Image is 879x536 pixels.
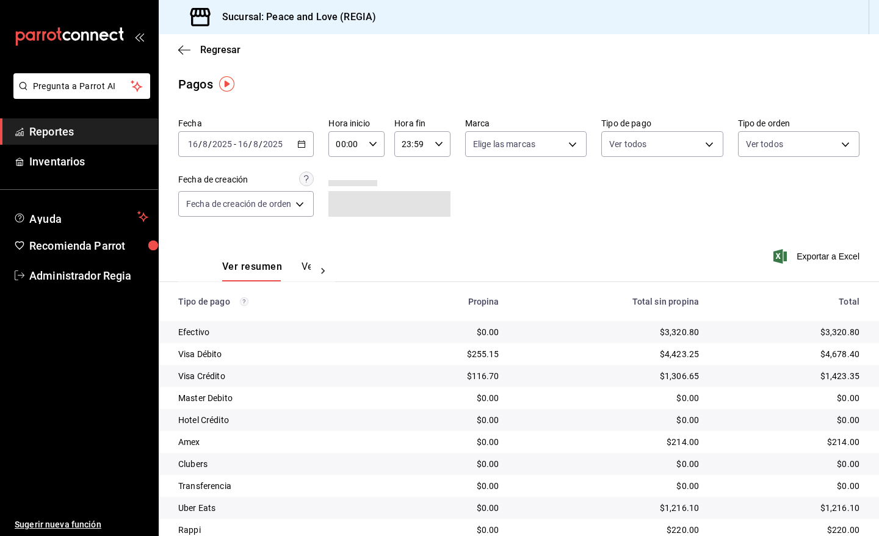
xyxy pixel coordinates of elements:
[222,261,282,281] button: Ver resumen
[399,502,499,514] div: $0.00
[519,436,700,448] div: $214.00
[394,119,450,128] label: Hora fin
[718,414,859,426] div: $0.00
[399,436,499,448] div: $0.00
[519,392,700,404] div: $0.00
[237,139,248,149] input: --
[29,267,148,284] span: Administrador Regia
[718,480,859,492] div: $0.00
[29,209,132,224] span: Ayuda
[200,44,241,56] span: Regresar
[178,326,379,338] div: Efectivo
[219,76,234,92] img: Tooltip marker
[202,139,208,149] input: --
[718,458,859,470] div: $0.00
[718,326,859,338] div: $3,320.80
[222,261,311,281] div: navigation tabs
[519,326,700,338] div: $3,320.80
[178,414,379,426] div: Hotel Crédito
[328,119,385,128] label: Hora inicio
[198,139,202,149] span: /
[178,480,379,492] div: Transferencia
[208,139,212,149] span: /
[519,348,700,360] div: $4,423.25
[259,139,262,149] span: /
[776,249,859,264] button: Exportar a Excel
[519,502,700,514] div: $1,216.10
[718,502,859,514] div: $1,216.10
[399,297,499,306] div: Propina
[134,32,144,42] button: open_drawer_menu
[399,326,499,338] div: $0.00
[399,348,499,360] div: $255.15
[519,524,700,536] div: $220.00
[186,198,291,210] span: Fecha de creación de orden
[519,370,700,382] div: $1,306.65
[718,348,859,360] div: $4,678.40
[29,237,148,254] span: Recomienda Parrot
[178,524,379,536] div: Rappi
[234,139,236,149] span: -
[178,392,379,404] div: Master Debito
[248,139,252,149] span: /
[29,123,148,140] span: Reportes
[399,524,499,536] div: $0.00
[253,139,259,149] input: --
[601,119,723,128] label: Tipo de pago
[9,89,150,101] a: Pregunta a Parrot AI
[519,297,700,306] div: Total sin propina
[178,348,379,360] div: Visa Débito
[13,73,150,99] button: Pregunta a Parrot AI
[178,297,379,306] div: Tipo de pago
[302,261,347,281] button: Ver pagos
[240,297,248,306] svg: Los pagos realizados con Pay y otras terminales son montos brutos.
[399,480,499,492] div: $0.00
[519,480,700,492] div: $0.00
[718,297,859,306] div: Total
[178,119,314,128] label: Fecha
[519,414,700,426] div: $0.00
[473,138,535,150] span: Elige las marcas
[178,75,213,93] div: Pagos
[15,518,148,531] span: Sugerir nueva función
[178,44,241,56] button: Regresar
[212,10,376,24] h3: Sucursal: Peace and Love (REGIA)
[399,370,499,382] div: $116.70
[29,153,148,170] span: Inventarios
[465,119,587,128] label: Marca
[746,138,783,150] span: Ver todos
[399,392,499,404] div: $0.00
[399,414,499,426] div: $0.00
[33,80,131,93] span: Pregunta a Parrot AI
[178,173,248,186] div: Fecha de creación
[178,436,379,448] div: Amex
[262,139,283,149] input: ----
[718,524,859,536] div: $220.00
[187,139,198,149] input: --
[399,458,499,470] div: $0.00
[718,392,859,404] div: $0.00
[718,370,859,382] div: $1,423.35
[519,458,700,470] div: $0.00
[178,502,379,514] div: Uber Eats
[212,139,233,149] input: ----
[178,370,379,382] div: Visa Crédito
[738,119,859,128] label: Tipo de orden
[178,458,379,470] div: Clubers
[718,436,859,448] div: $214.00
[609,138,646,150] span: Ver todos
